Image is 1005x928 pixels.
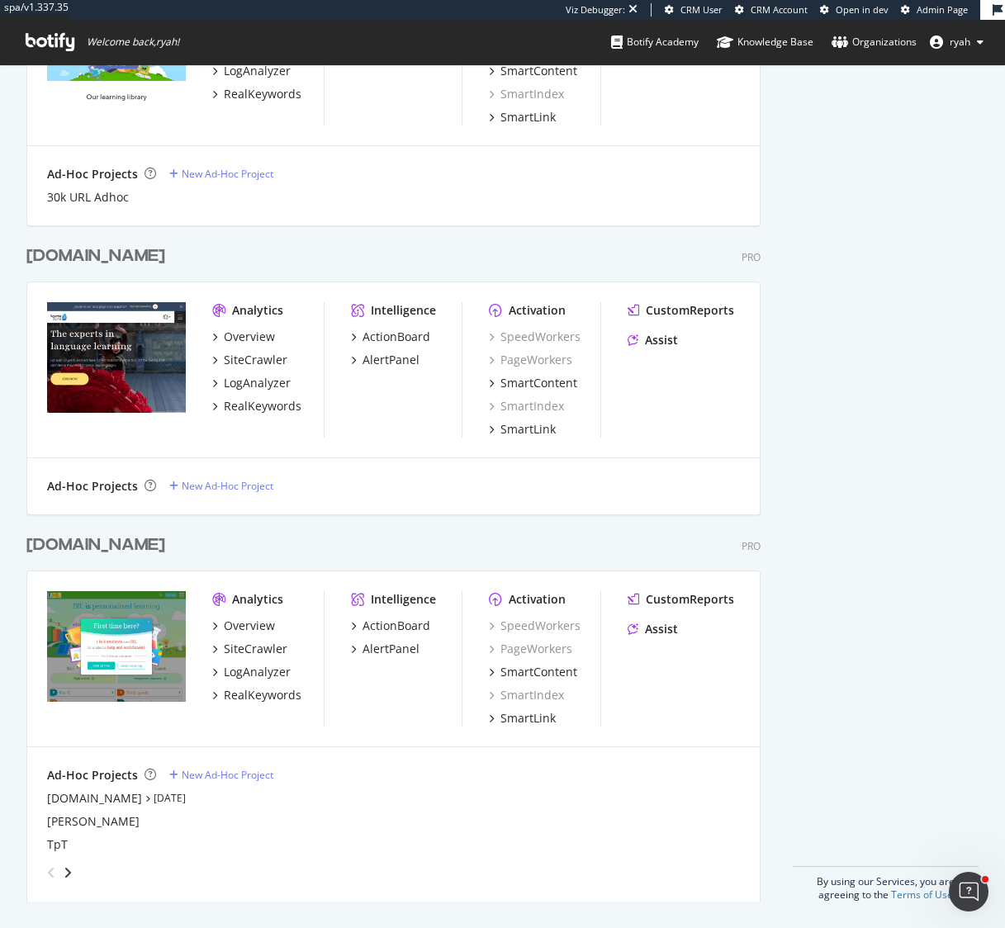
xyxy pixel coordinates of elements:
a: Terms of Use [891,888,953,902]
div: New Ad-Hoc Project [182,768,273,782]
a: [DATE] [154,791,186,805]
div: CustomReports [646,302,734,319]
div: Knowledge Base [717,34,813,50]
a: SmartIndex [489,687,564,703]
div: ActionBoard [363,329,430,345]
a: CustomReports [628,591,734,608]
span: CRM Account [751,3,808,16]
a: RealKeywords [212,687,301,703]
div: Viz Debugger: [566,3,625,17]
img: rosettastone.com [47,302,186,413]
div: Pro [742,539,761,553]
a: New Ad-Hoc Project [169,768,273,782]
a: Assist [628,621,678,637]
a: AlertPanel [351,352,420,368]
div: RealKeywords [224,687,301,703]
div: Pro [742,250,761,264]
a: SmartIndex [489,86,564,102]
a: SiteCrawler [212,352,287,368]
span: Open in dev [836,3,889,16]
div: Overview [224,329,275,345]
div: [DOMAIN_NAME] [26,533,165,557]
button: ryah [917,29,997,55]
a: SpeedWorkers [489,618,581,634]
a: [DOMAIN_NAME] [26,533,172,557]
a: TpT [47,836,68,853]
a: SmartLink [489,109,556,125]
div: Activation [509,302,566,319]
a: [PERSON_NAME] [47,813,140,830]
a: Botify Academy [611,20,699,64]
a: RealKeywords [212,86,301,102]
div: New Ad-Hoc Project [182,479,273,493]
a: LogAnalyzer [212,664,291,680]
div: SiteCrawler [224,641,287,657]
a: AlertPanel [351,641,420,657]
div: Ad-Hoc Projects [47,166,138,182]
div: SmartLink [500,421,556,438]
img: IXL.com [47,591,186,702]
a: ActionBoard [351,329,430,345]
a: Admin Page [901,3,968,17]
div: Assist [645,332,678,348]
div: By using our Services, you are agreeing to the [793,866,979,902]
a: 30k URL Adhoc [47,189,129,206]
div: Ad-Hoc Projects [47,478,138,495]
span: Welcome back, ryah ! [87,36,179,49]
div: SmartLink [500,109,556,125]
a: New Ad-Hoc Project [169,479,273,493]
a: ActionBoard [351,618,430,634]
div: CustomReports [646,591,734,608]
a: LogAnalyzer [212,375,291,391]
div: LogAnalyzer [224,63,291,79]
a: CustomReports [628,302,734,319]
a: SiteCrawler [212,641,287,657]
span: CRM User [680,3,723,16]
span: Admin Page [917,3,968,16]
div: New Ad-Hoc Project [182,167,273,181]
div: AlertPanel [363,352,420,368]
a: SmartIndex [489,398,564,414]
div: Intelligence [371,591,436,608]
a: SmartLink [489,710,556,727]
div: [DOMAIN_NAME] [26,244,165,268]
div: SmartContent [500,664,577,680]
div: Ad-Hoc Projects [47,767,138,784]
div: RealKeywords [224,86,301,102]
a: New Ad-Hoc Project [169,167,273,181]
a: CRM Account [735,3,808,17]
a: CRM User [665,3,723,17]
a: SpeedWorkers [489,329,581,345]
a: Knowledge Base [717,20,813,64]
span: ryah [950,35,970,49]
div: RealKeywords [224,398,301,414]
a: SmartContent [489,375,577,391]
div: Analytics [232,591,283,608]
div: LogAnalyzer [224,664,291,680]
a: Assist [628,332,678,348]
div: ActionBoard [363,618,430,634]
div: Botify Academy [611,34,699,50]
div: SiteCrawler [224,352,287,368]
a: [DOMAIN_NAME] [26,244,172,268]
div: Assist [645,621,678,637]
div: SmartContent [500,375,577,391]
a: [DOMAIN_NAME] [47,790,142,807]
a: Organizations [832,20,917,64]
a: SmartContent [489,63,577,79]
a: PageWorkers [489,352,572,368]
a: SmartLink [489,421,556,438]
a: PageWorkers [489,641,572,657]
div: Analytics [232,302,283,319]
a: Open in dev [820,3,889,17]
